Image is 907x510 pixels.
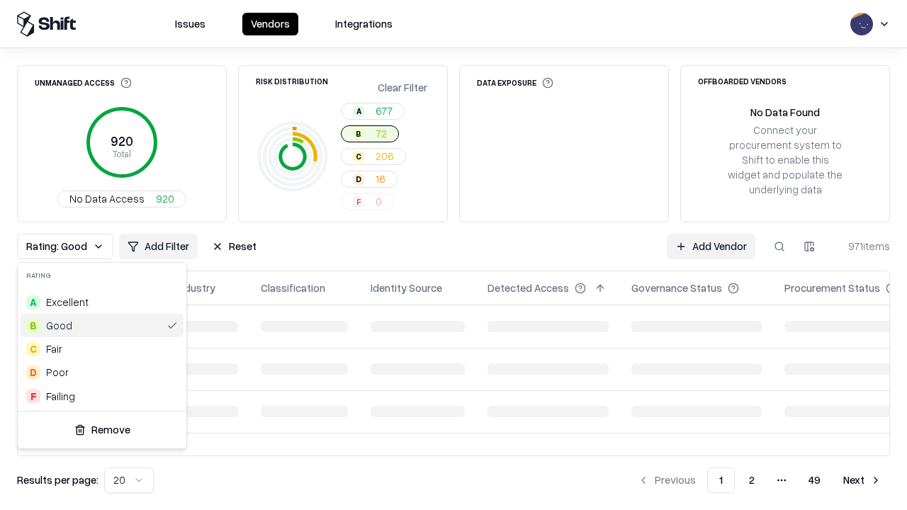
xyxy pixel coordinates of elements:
[26,295,40,310] div: A
[26,389,40,403] div: F
[46,341,62,356] span: Fair
[18,288,186,411] div: Suggestions
[18,263,186,288] div: Rating
[26,365,40,380] div: D
[23,417,181,443] button: Remove
[26,319,40,333] div: B
[46,365,69,380] div: Poor
[46,318,72,333] span: Good
[46,295,89,310] span: Excellent
[26,342,40,356] div: C
[46,389,75,404] div: Failing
